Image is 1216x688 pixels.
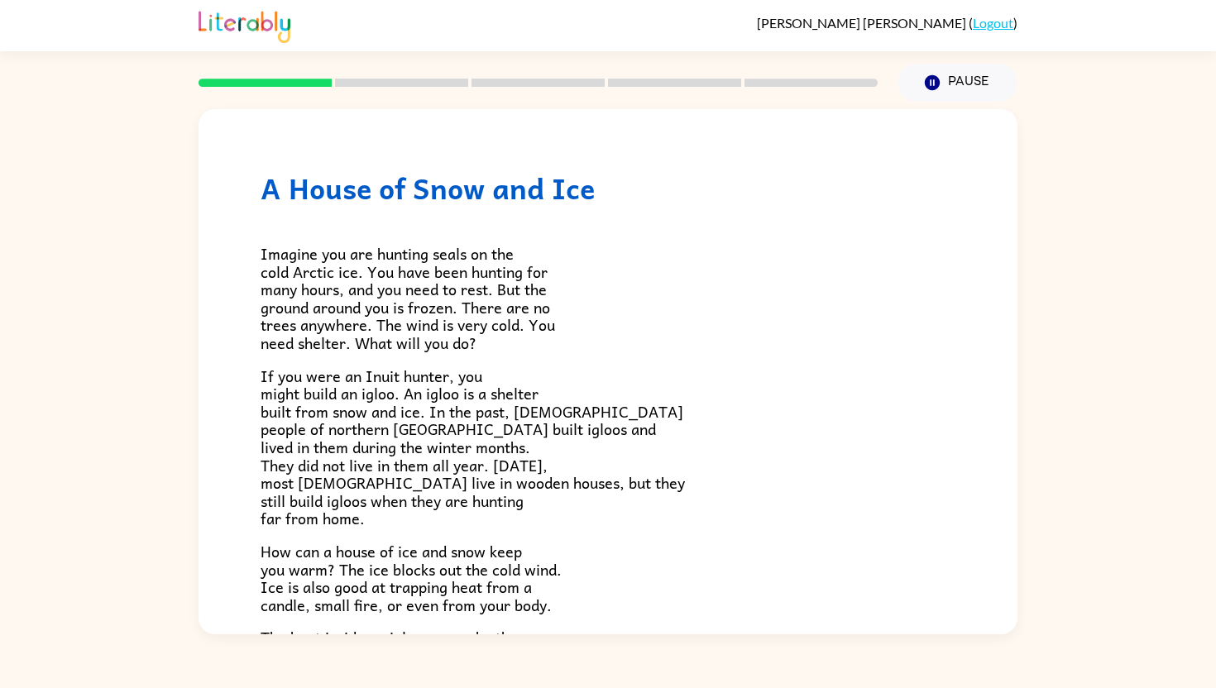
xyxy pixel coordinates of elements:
div: ( ) [757,15,1017,31]
span: Imagine you are hunting seals on the cold Arctic ice. You have been hunting for many hours, and y... [261,241,555,355]
a: Logout [973,15,1013,31]
img: Literably [199,7,290,43]
span: [PERSON_NAME] [PERSON_NAME] [757,15,969,31]
h1: A House of Snow and Ice [261,171,955,205]
span: If you were an Inuit hunter, you might build an igloo. An igloo is a shelter built from snow and ... [261,364,685,531]
span: How can a house of ice and snow keep you warm? The ice blocks out the cold wind. Ice is also good... [261,539,562,617]
button: Pause [898,64,1017,102]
